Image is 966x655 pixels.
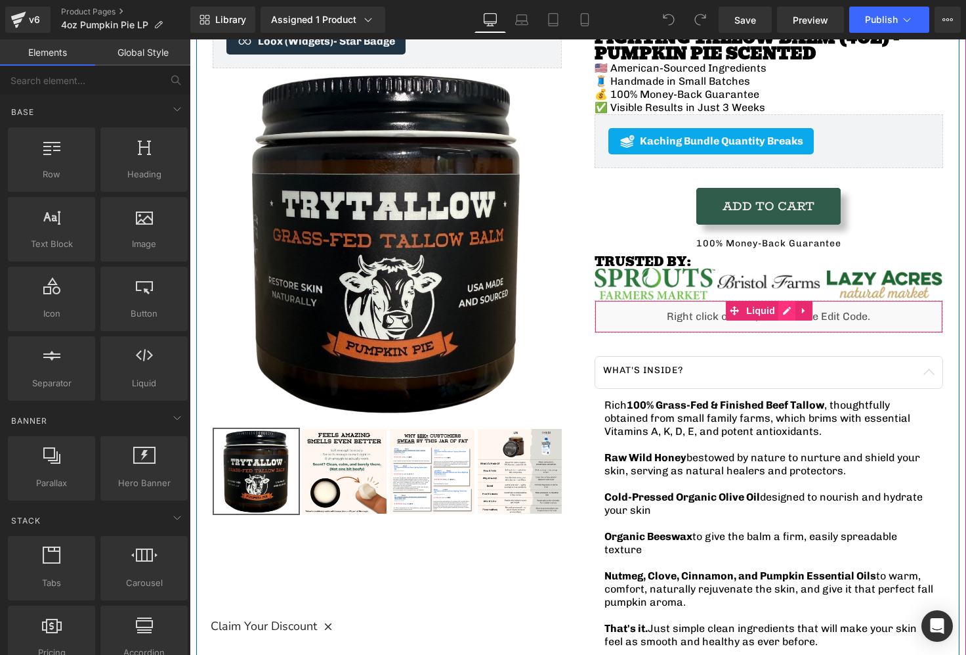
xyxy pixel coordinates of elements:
[934,7,961,33] button: More
[415,583,458,595] span: That's it.
[12,576,91,590] span: Tabs
[413,325,745,337] p: What's inside?
[10,514,42,527] span: Stack
[569,7,600,33] a: Mobile
[26,11,43,28] div: v6
[865,14,898,25] span: Publish
[104,376,184,390] span: Liquid
[415,412,730,438] span: bestowed by nature to nurture and shield your skin, serving as natural healers and protectors.
[288,390,373,474] img: *LIMITED TIME* TryTallow™️ Wrinkle and Acne Fighting Tallow Balm 4oz (Pumpkin Pie Scented)
[415,530,686,543] strong: Nutmeg, Clove, Cinnamon, and Pumpkin Essential Oils
[104,576,184,590] span: Carousel
[777,7,844,33] a: Preview
[553,261,589,281] span: Liquid
[12,168,91,181] span: Row
[415,530,744,570] p: to warm, comfort, naturally rejuvenate the skin, and give it that perfect fall pumpkin aroma.
[537,7,569,33] a: Tablet
[405,213,501,232] font: Trusted By:
[10,106,35,118] span: Base
[24,390,109,474] img: *LIMITED TIME* TryTallow™️ Wrinkle and Acne Fighting Tallow Balm 4oz (Pumpkin Pie Scented)
[104,237,184,251] span: Image
[415,491,707,516] span: to give the balm a firm, easily spreadable texture
[415,359,744,399] p: Rich , thoughtfully obtained from small family farms, which brims with essential Vitamins A, K, D...
[450,94,614,110] span: Kaching Bundle Quantity Breaks
[734,13,756,27] span: Save
[12,376,91,390] span: Separator
[793,13,828,27] span: Preview
[12,307,91,321] span: Icon
[405,62,754,75] p: ✅ Visible Results in Just 3 Weeks
[104,168,184,181] span: Heading
[415,451,733,477] span: designed to nourish and hydrate your skin
[104,476,184,490] span: Hero Banner
[415,583,744,609] p: Just simple clean ingredients that will make your skin feel as smooth and healthy as ever before.
[656,7,682,33] button: Undo
[104,307,184,321] span: Button
[23,29,372,378] img: *LIMITED TIME* TryTallow™️ Wrinkle and Acne Fighting Tallow Balm 4oz (Pumpkin Pie Scented)
[405,35,754,49] p: 🧵 Handmade in Small Batches
[271,13,375,26] div: Assigned 1 Product
[415,412,497,424] span: Raw Wild Honey
[606,261,623,281] a: Expand / Collapse
[921,610,953,642] div: Open Intercom Messenger
[200,390,285,474] img: *LIMITED TIME* TryTallow™️ Wrinkle and Acne Fighting Tallow Balm 4oz (Pumpkin Pie Scented)
[533,158,625,176] span: Add To Cart
[507,148,651,185] button: Add To Cart
[10,415,49,427] span: Banner
[437,359,635,372] span: 100% Grass-Fed & Finished Beef Tallow
[61,7,190,17] a: Product Pages
[415,451,570,464] span: Cold-Pressed Organic Olive Oil
[474,7,506,33] a: Desktop
[405,49,754,62] p: 💰 100% Money-Back Guarantee
[687,7,713,33] button: Redo
[12,476,91,490] span: Parallax
[849,7,929,33] button: Publish
[506,7,537,33] a: Laptop
[95,39,190,66] a: Global Style
[5,7,51,33] a: v6
[12,237,91,251] span: Text Block
[405,198,754,210] p: 100% Money-Back Guarantee
[215,14,246,26] span: Library
[61,20,148,30] span: 4oz Pumpkin Pie LP
[190,7,255,33] a: New Library
[112,390,197,474] img: *LIMITED TIME* TryTallow™️ Wrinkle and Acne Fighting Tallow Balm 4oz (Pumpkin Pie Scented)
[415,491,503,503] span: Organic Beeswax
[405,22,754,35] p: 🇺🇸 American-Sourced Ingredients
